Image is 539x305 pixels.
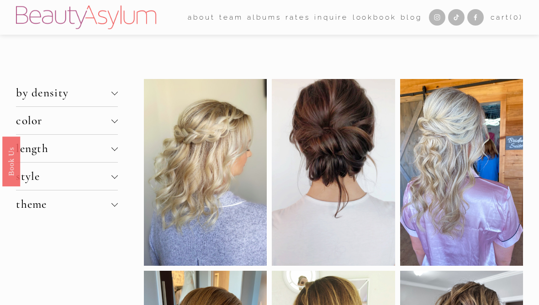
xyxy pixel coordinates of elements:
a: Book Us [2,137,20,186]
span: team [219,11,243,24]
a: Instagram [429,9,445,26]
a: Rates [285,10,310,24]
a: Facebook [467,9,484,26]
a: folder dropdown [219,10,243,24]
span: about [188,11,215,24]
span: 0 [513,13,519,21]
span: style [16,169,111,183]
a: Blog [401,10,422,24]
a: Lookbook [353,10,396,24]
a: albums [247,10,281,24]
img: Beauty Asylum | Bridal Hair &amp; Makeup Charlotte &amp; Atlanta [16,5,156,29]
button: length [16,135,117,162]
span: theme [16,197,111,211]
a: folder dropdown [188,10,215,24]
button: by density [16,79,117,106]
a: 0 items in cart [491,11,523,24]
button: color [16,107,117,134]
button: theme [16,190,117,218]
span: ( ) [510,13,523,21]
a: Inquire [314,10,348,24]
span: length [16,142,111,155]
span: by density [16,86,111,100]
button: style [16,163,117,190]
span: color [16,114,111,127]
a: TikTok [448,9,465,26]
